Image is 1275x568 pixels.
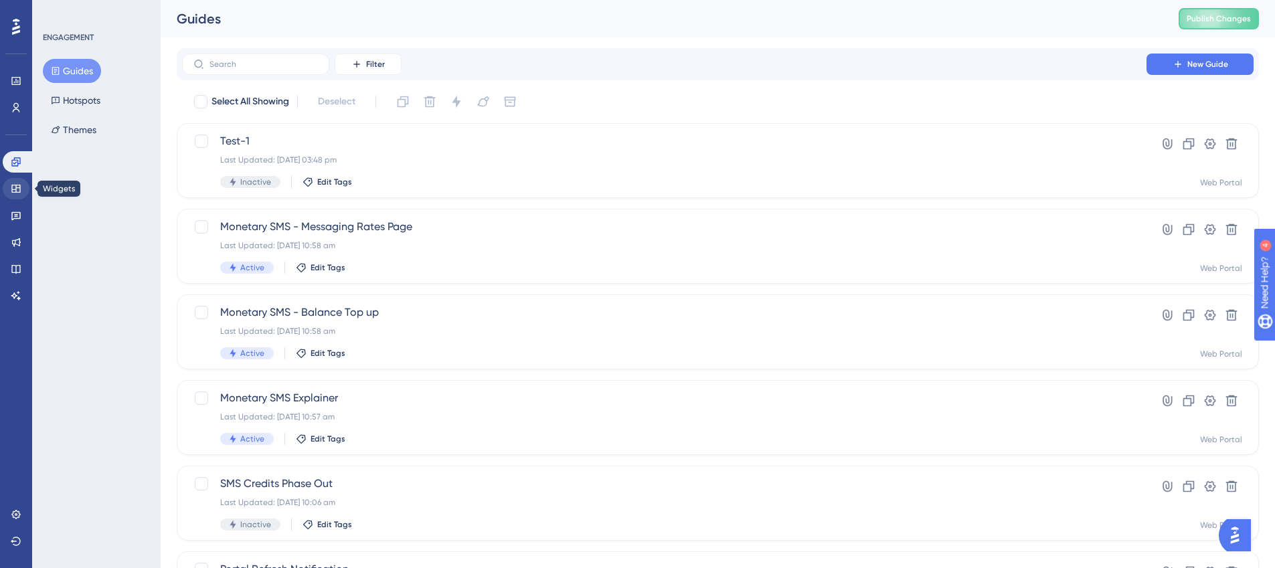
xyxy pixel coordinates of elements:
div: Web Portal [1200,434,1242,445]
span: Filter [366,59,385,70]
button: Edit Tags [296,348,345,359]
div: Last Updated: [DATE] 10:58 am [220,326,1108,337]
button: Edit Tags [296,262,345,273]
div: Last Updated: [DATE] 10:57 am [220,411,1108,422]
button: Publish Changes [1179,8,1259,29]
button: Deselect [306,90,367,114]
span: Edit Tags [317,519,352,530]
div: Last Updated: [DATE] 10:06 am [220,497,1108,508]
span: Edit Tags [317,177,352,187]
div: ENGAGEMENT [43,32,94,43]
span: Monetary SMS - Balance Top up [220,304,1108,320]
button: Hotspots [43,88,108,112]
span: Edit Tags [311,262,345,273]
iframe: UserGuiding AI Assistant Launcher [1219,515,1259,555]
span: Test-1 [220,133,1108,149]
button: Guides [43,59,101,83]
div: Web Portal [1200,520,1242,531]
div: Guides [177,9,1145,28]
span: Need Help? [31,3,84,19]
span: Edit Tags [311,434,345,444]
span: Select All Showing [211,94,289,110]
button: Edit Tags [303,519,352,530]
div: 4 [93,7,97,17]
span: Inactive [240,519,271,530]
button: New Guide [1146,54,1254,75]
div: Web Portal [1200,349,1242,359]
button: Themes [43,118,104,142]
span: Publish Changes [1187,13,1251,24]
div: Last Updated: [DATE] 03:48 pm [220,155,1108,165]
div: Last Updated: [DATE] 10:58 am [220,240,1108,251]
div: Web Portal [1200,177,1242,188]
button: Edit Tags [303,177,352,187]
span: Active [240,434,264,444]
button: Filter [335,54,402,75]
span: Active [240,262,264,273]
input: Search [209,60,318,69]
span: Active [240,348,264,359]
div: Web Portal [1200,263,1242,274]
span: SMS Credits Phase Out [220,476,1108,492]
span: Monetary SMS - Messaging Rates Page [220,219,1108,235]
span: Monetary SMS Explainer [220,390,1108,406]
button: Edit Tags [296,434,345,444]
span: Deselect [318,94,355,110]
span: Inactive [240,177,271,187]
span: New Guide [1187,59,1228,70]
span: Edit Tags [311,348,345,359]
